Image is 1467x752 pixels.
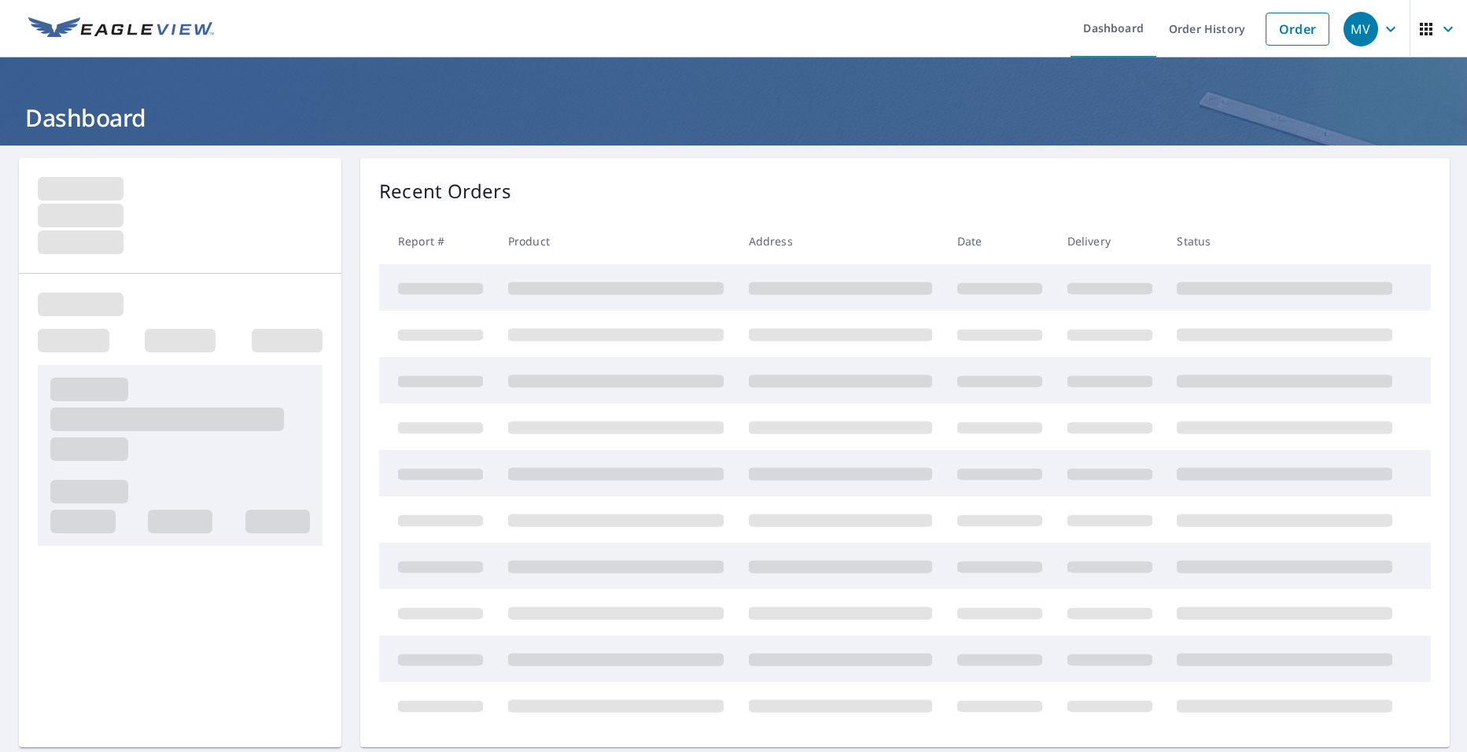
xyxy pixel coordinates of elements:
th: Product [496,218,736,264]
p: Recent Orders [379,177,511,205]
a: Order [1266,13,1329,46]
img: EV Logo [28,17,214,41]
th: Report # [379,218,496,264]
th: Address [736,218,945,264]
h1: Dashboard [19,101,1448,134]
th: Status [1164,218,1405,264]
div: MV [1344,12,1378,46]
th: Delivery [1055,218,1165,264]
th: Date [945,218,1055,264]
